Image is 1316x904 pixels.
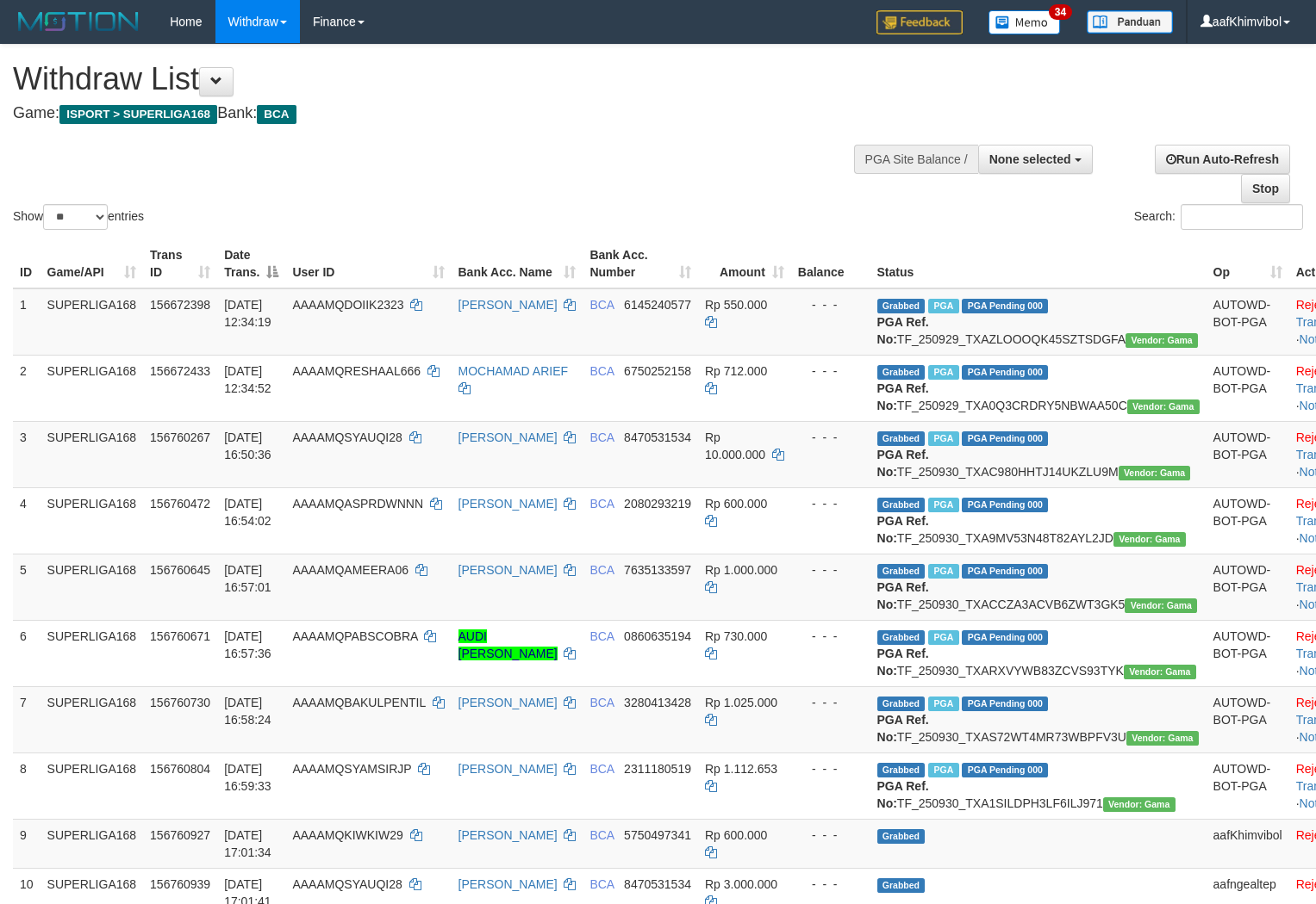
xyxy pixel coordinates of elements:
[928,763,958,777] span: Marked by aafsoycanthlai
[870,620,1207,686] td: TF_250930_TXARXVYWB83ZCVS93TYK
[877,299,926,313] span: Grabbed
[624,298,691,312] span: Copy 6145240577 to clipboard
[589,563,614,577] span: BCA
[1181,204,1303,230] input: Search:
[877,564,926,579] span: Grabbed
[224,696,271,727] span: [DATE] 16:58:24
[877,381,929,412] b: PGA Ref. No:
[13,487,41,554] td: 4
[589,762,614,776] span: BCA
[624,828,691,842] span: Copy 5750497341 to clipboard
[292,762,411,776] span: AAAAMQSYAMSIRJP
[928,564,958,579] span: Marked by aafsoycanthlai
[870,288,1207,356] td: TF_250929_TXAZLOOOQK45SZTSDGFA
[798,694,864,711] div: - - -
[41,421,144,487] td: SUPERLIGA168
[41,355,144,421] td: SUPERLIGA168
[798,876,864,893] div: - - -
[224,563,271,594] span: [DATE] 16:57:01
[257,105,296,124] span: BCA
[624,563,691,577] span: Copy 7635133597 to clipboard
[877,697,926,711] span: Grabbed
[1049,4,1072,20] span: 34
[292,298,403,312] span: AAAAMQDOIIK2323
[13,204,144,230] label: Show entries
[705,629,767,643] span: Rp 730.000
[1119,466,1191,480] span: Vendor URL: https://trx31.1velocity.biz
[458,696,558,709] a: [PERSON_NAME]
[1207,487,1289,554] td: AUTOWD-BOT-PGA
[458,364,569,378] a: MOCHAMAD ARIEF
[224,629,271,660] span: [DATE] 16:57:36
[583,239,698,288] th: Bank Acc. Number: activate to sort column ascending
[224,762,271,793] span: [DATE] 16:59:33
[41,819,144,868] td: SUPERLIGA168
[705,696,777,709] span: Rp 1.025.000
[870,487,1207,554] td: TF_250930_TXA9MV53N48T82AYL2JD
[624,430,691,444] span: Copy 8470531534 to clipboard
[928,697,958,711] span: Marked by aafsoycanthlai
[224,828,271,859] span: [DATE] 17:01:34
[798,760,864,777] div: - - -
[13,686,41,752] td: 7
[150,497,210,511] span: 156760472
[589,629,614,643] span: BCA
[877,514,929,545] b: PGA Ref. No:
[989,10,1061,34] img: Button%20Memo.svg
[458,497,558,511] a: [PERSON_NAME]
[150,828,210,842] span: 156760927
[877,713,929,744] b: PGA Ref. No:
[1124,665,1196,679] span: Vendor URL: https://trx31.1velocity.biz
[292,364,421,378] span: AAAAMQRESHAAL666
[59,105,217,124] span: ISPORT > SUPERLIGA168
[41,487,144,554] td: SUPERLIGA168
[989,152,1071,166] span: None selected
[1207,421,1289,487] td: AUTOWD-BOT-PGA
[705,762,777,776] span: Rp 1.112.653
[292,563,409,577] span: AAAAMQAMEERA06
[877,647,929,678] b: PGA Ref. No:
[41,288,144,356] td: SUPERLIGA168
[13,9,144,34] img: MOTION_logo.png
[13,105,860,122] h4: Game: Bank:
[877,431,926,446] span: Grabbed
[1126,731,1199,746] span: Vendor URL: https://trx31.1velocity.biz
[962,365,1048,380] span: PGA Pending
[589,298,614,312] span: BCA
[150,877,210,891] span: 156760939
[705,563,777,577] span: Rp 1.000.000
[217,239,285,288] th: Date Trans.: activate to sort column descending
[150,696,210,709] span: 156760730
[705,497,767,511] span: Rp 600.000
[150,563,210,577] span: 156760645
[1155,145,1290,174] a: Run Auto-Refresh
[589,696,614,709] span: BCA
[1241,174,1290,203] a: Stop
[224,497,271,528] span: [DATE] 16:54:02
[698,239,791,288] th: Amount: activate to sort column ascending
[870,752,1207,819] td: TF_250930_TXA1SILDPH3LF6ILJ971
[624,364,691,378] span: Copy 6750252158 to clipboard
[962,498,1048,512] span: PGA Pending
[589,828,614,842] span: BCA
[928,365,958,380] span: Marked by aafsoycanthlai
[458,563,558,577] a: [PERSON_NAME]
[705,828,767,842] span: Rp 600.000
[877,878,926,893] span: Grabbed
[1134,204,1303,230] label: Search:
[589,497,614,511] span: BCA
[458,762,558,776] a: [PERSON_NAME]
[1103,797,1176,812] span: Vendor URL: https://trx31.1velocity.biz
[798,827,864,844] div: - - -
[150,629,210,643] span: 156760671
[870,421,1207,487] td: TF_250930_TXAC980HHTJ14UKZLU9M
[962,564,1048,579] span: PGA Pending
[962,431,1048,446] span: PGA Pending
[1113,532,1186,547] span: Vendor URL: https://trx31.1velocity.biz
[458,828,558,842] a: [PERSON_NAME]
[962,299,1048,313] span: PGA Pending
[877,448,929,479] b: PGA Ref. No:
[870,554,1207,620] td: TF_250930_TXACCZA3ACVB6ZWT3GK5
[1207,288,1289,356] td: AUTOWD-BOT-PGA
[143,239,217,288] th: Trans ID: activate to sort column ascending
